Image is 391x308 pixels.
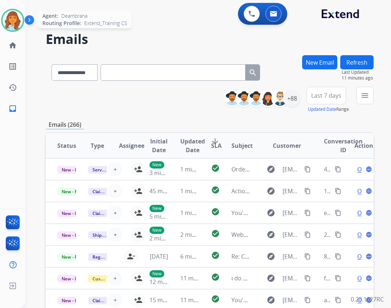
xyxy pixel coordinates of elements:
div: +88 [283,90,301,107]
span: New - Initial [57,231,91,239]
span: New - Initial [57,297,91,304]
mat-icon: list_alt [8,62,17,71]
span: 3 minutes ago [149,169,188,177]
span: Last Updated: [342,69,374,75]
mat-icon: check_circle [211,164,220,173]
span: + [114,274,117,283]
mat-icon: person_remove [127,252,135,261]
span: Open [357,230,372,239]
span: 15 minutes ago [149,296,192,304]
span: Open [357,165,372,174]
span: [EMAIL_ADDRESS][DOMAIN_NAME] [283,252,300,261]
span: [EMAIL_ADDRESS][DOMAIN_NAME] [283,230,300,239]
mat-icon: content_copy [304,166,311,173]
span: New - Reply [57,188,90,195]
span: 11 minutes ago [342,75,374,81]
mat-icon: language [366,253,372,260]
mat-icon: check_circle [211,273,220,281]
span: Extend_Training CS [84,20,127,27]
button: New Email [302,55,337,69]
mat-icon: check_circle [211,295,220,303]
mat-icon: content_copy [335,210,341,216]
mat-icon: content_copy [335,275,341,281]
mat-icon: check_circle [211,251,220,260]
span: Conversation ID [324,137,363,154]
mat-icon: language [366,275,372,281]
mat-icon: content_copy [304,275,311,281]
mat-icon: language [366,210,372,216]
span: 11 minutes ago [180,274,222,282]
span: Shipping Protection [88,231,138,239]
mat-icon: menu [361,91,369,100]
span: [DATE] [150,252,168,260]
p: New [149,227,164,234]
span: Service Support [88,166,129,174]
mat-icon: person_add [134,165,143,174]
button: + [108,162,122,177]
span: Customer Support [88,275,135,283]
th: Action [343,133,374,158]
span: Claims Adjudication [88,188,138,195]
span: [EMAIL_ADDRESS][DOMAIN_NAME] [283,187,300,195]
span: SLA [211,141,222,150]
span: 1 minute ago [180,187,216,195]
span: Claims Adjudication [88,210,138,217]
button: + [108,206,122,220]
span: Subject [231,141,253,150]
img: avatar [3,10,23,31]
p: New [149,270,164,277]
span: Agent: [42,12,58,20]
span: + [114,296,117,304]
span: Open [357,252,372,261]
span: 11 minutes ago [180,296,222,304]
mat-icon: arrow_downward [211,137,219,146]
mat-icon: person_add [134,208,143,217]
mat-icon: language [366,188,372,194]
span: Open [357,274,372,283]
span: Action required: Extend claim approved for replacement [231,187,386,195]
span: [EMAIL_ADDRESS][DOMAIN_NAME] [283,208,300,217]
span: Order 6154057330-1 [231,165,287,173]
mat-icon: home [8,41,17,50]
mat-icon: content_copy [335,188,341,194]
button: Refresh [340,55,374,69]
span: Re: Claim Update: Parts ordered for repair [231,252,347,260]
mat-icon: content_copy [335,166,341,173]
span: New - Initial [57,166,91,174]
span: Last 7 days [311,94,341,97]
span: Updated Date [180,137,205,154]
mat-icon: explore [267,165,275,174]
span: 5 minutes ago [149,212,188,220]
span: Open [357,208,372,217]
span: [EMAIL_ADDRESS][DOMAIN_NAME] [283,296,300,304]
span: 12 minutes ago [149,278,192,286]
span: 1 minute ago [180,165,216,173]
span: Status [57,141,76,150]
mat-icon: person_add [134,296,143,304]
mat-icon: content_copy [304,297,311,303]
mat-icon: content_copy [304,253,311,260]
span: Type [91,141,104,150]
span: + [114,187,117,195]
span: + [114,208,117,217]
button: + [108,184,122,198]
mat-icon: explore [267,296,275,304]
mat-icon: content_copy [304,188,311,194]
mat-icon: explore [267,274,275,283]
mat-icon: explore [267,208,275,217]
span: 45 minutes ago [149,187,192,195]
mat-icon: person_add [134,187,143,195]
span: [EMAIL_ADDRESS][DOMAIN_NAME] [283,274,300,283]
mat-icon: search [248,68,257,77]
button: + [108,293,122,307]
mat-icon: history [8,83,17,92]
span: Claims Adjudication [88,297,138,304]
mat-icon: person_add [134,230,143,239]
mat-icon: explore [267,252,275,261]
p: New [149,161,164,169]
p: Emails (266) [46,120,84,129]
h2: Emails [46,32,374,46]
span: Assignee [119,141,144,150]
span: Range [308,106,349,112]
button: + [108,227,122,242]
